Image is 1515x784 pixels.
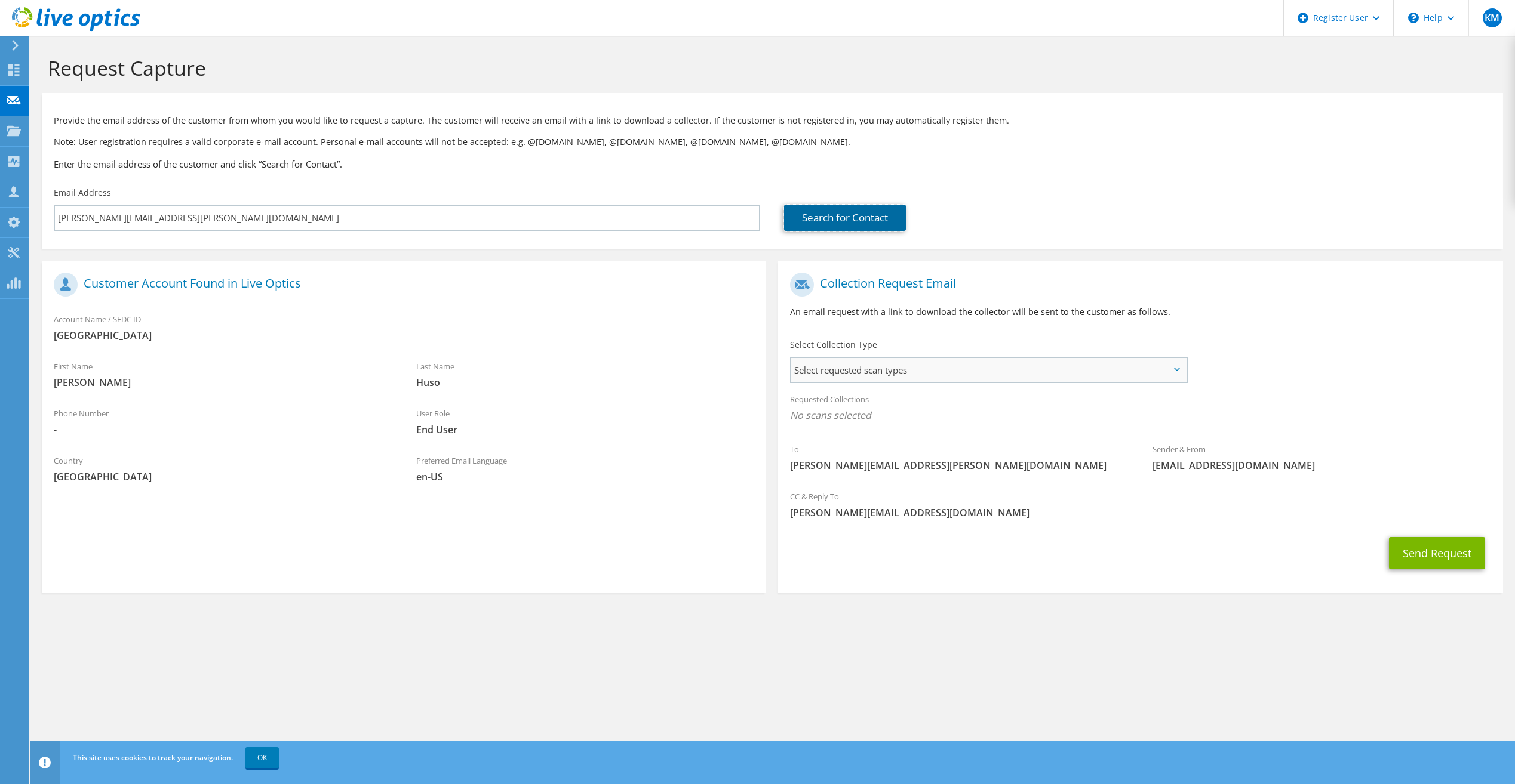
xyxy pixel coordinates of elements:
div: Last Name [404,354,767,395]
div: Account Name / SFDC ID [42,307,766,348]
label: Email Address [54,187,111,199]
div: Preferred Email Language [404,448,767,489]
div: Requested Collections [778,387,1502,431]
p: Note: User registration requires a valid corporate e-mail account. Personal e-mail accounts will ... [54,135,1491,149]
span: KM [1483,8,1502,27]
div: Phone Number [42,401,404,442]
svg: \n [1408,13,1419,23]
span: This site uses cookies to track your navigation. [73,752,233,763]
div: CC & Reply To [778,484,1502,525]
a: Search for Contact [784,205,906,231]
a: OK [245,747,279,768]
button: Send Request [1389,537,1485,569]
span: [EMAIL_ADDRESS][DOMAIN_NAME] [1153,459,1491,472]
span: No scans selected [790,409,1491,422]
span: [GEOGRAPHIC_DATA] [54,470,392,483]
span: [GEOGRAPHIC_DATA] [54,329,754,342]
div: First Name [42,354,404,395]
h1: Collection Request Email [790,273,1485,297]
h1: Customer Account Found in Live Optics [54,273,748,297]
h1: Request Capture [48,55,1491,81]
span: End User [416,423,755,436]
span: en-US [416,470,755,483]
div: Sender & From [1141,437,1503,478]
span: [PERSON_NAME][EMAIL_ADDRESS][DOMAIN_NAME] [790,506,1491,519]
span: [PERSON_NAME][EMAIL_ADDRESS][PERSON_NAME][DOMAIN_NAME] [790,459,1129,472]
span: Huso [416,376,755,389]
div: To [778,437,1141,478]
span: - [54,423,392,436]
span: Select requested scan types [791,358,1186,382]
p: An email request with a link to download the collector will be sent to the customer as follows. [790,305,1491,319]
label: Select Collection Type [790,339,877,351]
h3: Enter the email address of the customer and click “Search for Contact”. [54,158,1491,171]
div: User Role [404,401,767,442]
p: Provide the email address of the customer from whom you would like to request a capture. The cust... [54,114,1491,127]
div: Country [42,448,404,489]
span: [PERSON_NAME] [54,376,392,389]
